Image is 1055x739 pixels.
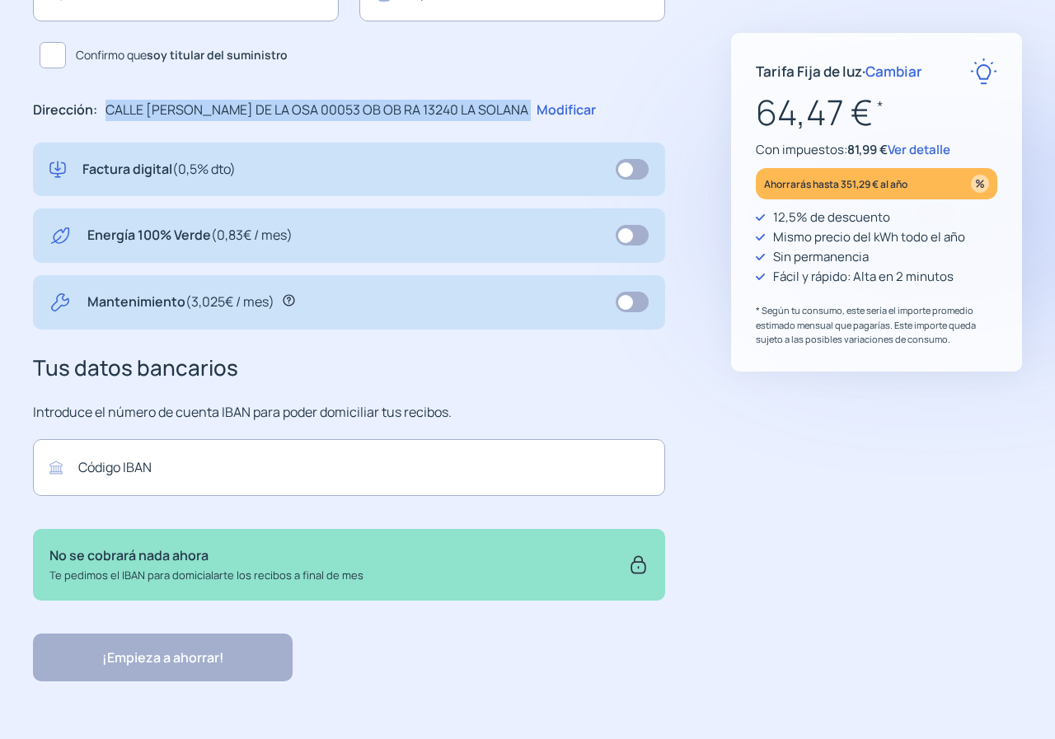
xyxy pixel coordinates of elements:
span: Confirmo que [76,46,288,64]
p: Energía 100% Verde [87,225,293,246]
p: Sin permanencia [773,247,869,267]
p: CALLE [PERSON_NAME] DE LA OSA 00053 OB OB RA 13240 LA SOLANA [105,100,528,121]
p: Introduce el número de cuenta IBAN para poder domiciliar tus recibos. [33,402,665,423]
img: energy-green.svg [49,225,71,246]
span: (0,83€ / mes) [211,226,293,244]
p: Ahorrarás hasta 351,29 € al año [764,175,907,194]
p: Factura digital [82,159,236,180]
img: digital-invoice.svg [49,159,66,180]
span: Ver detalle [888,141,950,158]
span: Cambiar [865,62,922,81]
span: (0,5% dto) [172,160,236,178]
span: (3,025€ / mes) [185,292,274,311]
p: Dirección: [33,100,97,121]
p: * Según tu consumo, este sería el importe promedio estimado mensual que pagarías. Este importe qu... [756,303,997,347]
p: Con impuestos: [756,140,997,160]
img: tool.svg [49,292,71,313]
img: secure.svg [628,545,649,583]
span: 81,99 € [847,141,888,158]
p: 64,47 € [756,85,997,140]
img: percentage_icon.svg [971,175,989,193]
p: Fácil y rápido: Alta en 2 minutos [773,267,954,287]
p: Tarifa Fija de luz · [756,60,922,82]
p: Mismo precio del kWh todo el año [773,227,965,247]
h3: Tus datos bancarios [33,351,665,386]
img: rate-E.svg [970,58,997,85]
p: 12,5% de descuento [773,208,890,227]
b: soy titular del suministro [147,47,288,63]
p: Mantenimiento [87,292,274,313]
p: No se cobrará nada ahora [49,545,363,567]
p: Modificar [537,100,596,121]
p: Te pedimos el IBAN para domicialarte los recibos a final de mes [49,567,363,584]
